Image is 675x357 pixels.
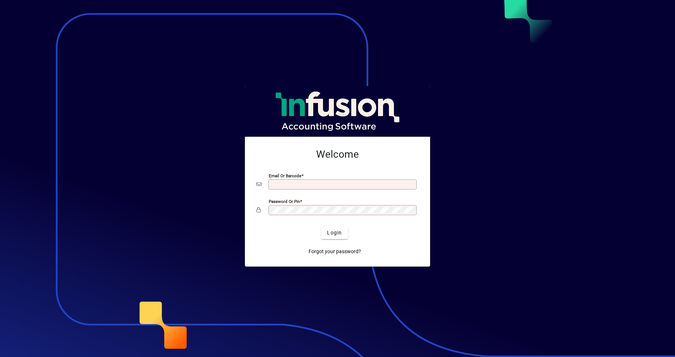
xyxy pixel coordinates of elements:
mat-label: Email or Barcode [269,173,301,178]
h2: Welcome [256,148,419,161]
a: Forgot your password? [306,245,364,258]
span: Login [327,229,342,237]
span: Forgot your password? [309,248,361,255]
button: Login [321,226,348,239]
mat-label: Password or Pin [269,199,300,204]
